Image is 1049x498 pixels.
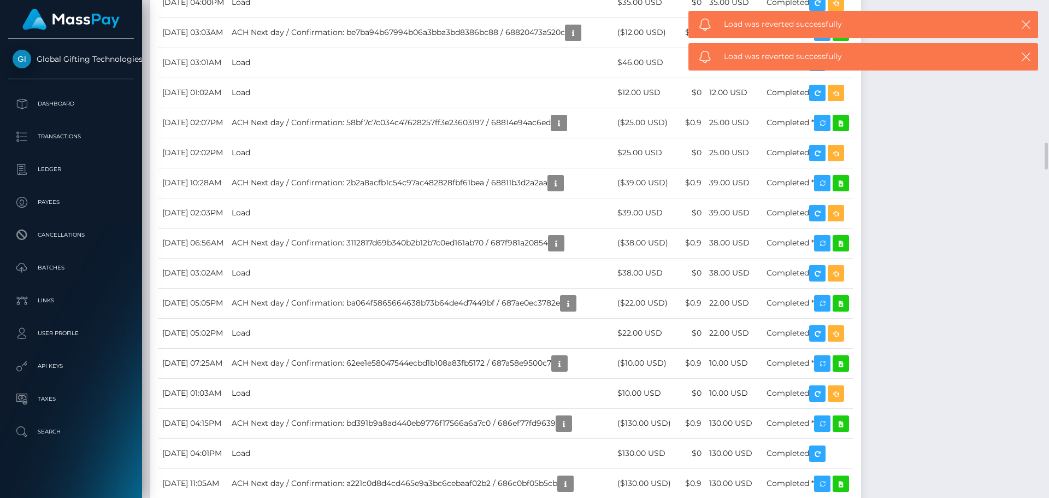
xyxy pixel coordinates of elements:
p: Batches [13,260,129,276]
p: Dashboard [13,96,129,112]
img: MassPay Logo [22,9,120,30]
img: Global Gifting Technologies Inc [13,50,31,68]
p: Ledger [13,161,129,178]
p: Cancellations [13,227,129,243]
p: API Keys [13,358,129,374]
p: Links [13,292,129,309]
p: Transactions [13,128,129,145]
p: User Profile [13,325,129,342]
p: Search [13,424,129,440]
span: Load was reverted successfully [724,51,994,62]
span: Global Gifting Technologies Inc [8,54,134,64]
p: Payees [13,194,129,210]
p: Taxes [13,391,129,407]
